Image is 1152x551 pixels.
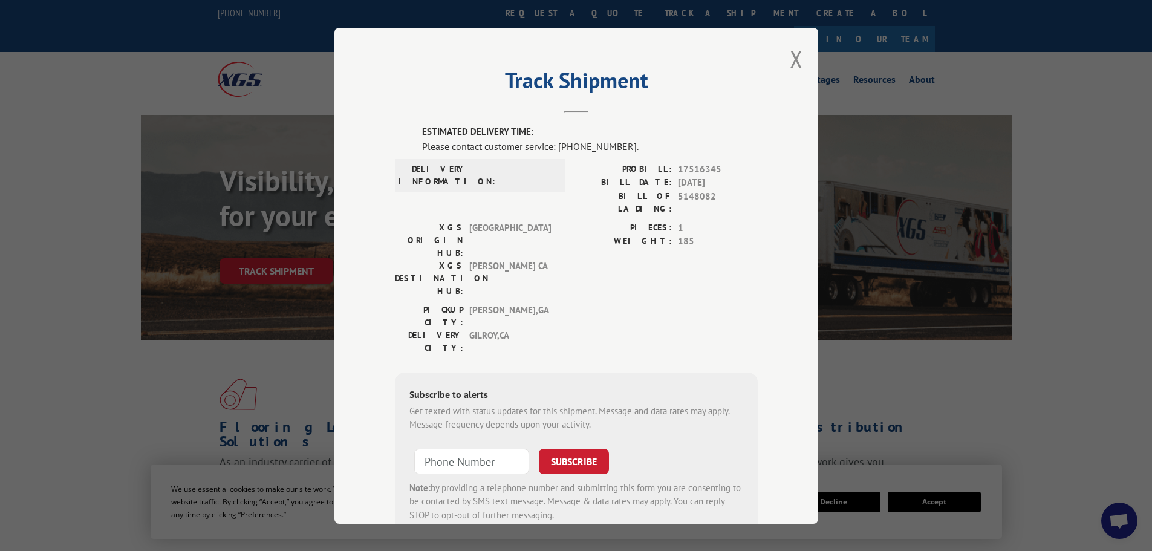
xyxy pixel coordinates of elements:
[678,176,758,190] span: [DATE]
[576,221,672,235] label: PIECES:
[576,235,672,249] label: WEIGHT:
[395,259,463,297] label: XGS DESTINATION HUB:
[409,386,743,404] div: Subscribe to alerts
[678,162,758,176] span: 17516345
[469,221,551,259] span: [GEOGRAPHIC_DATA]
[576,189,672,215] label: BILL OF LADING:
[469,259,551,297] span: [PERSON_NAME] CA
[409,481,743,522] div: by providing a telephone number and submitting this form you are consenting to be contacted by SM...
[678,189,758,215] span: 5148082
[395,303,463,328] label: PICKUP CITY:
[576,176,672,190] label: BILL DATE:
[576,162,672,176] label: PROBILL:
[539,448,609,474] button: SUBSCRIBE
[422,125,758,139] label: ESTIMATED DELIVERY TIME:
[399,162,467,187] label: DELIVERY INFORMATION:
[678,235,758,249] span: 185
[469,328,551,354] span: GILROY , CA
[678,221,758,235] span: 1
[395,72,758,95] h2: Track Shipment
[409,404,743,431] div: Get texted with status updates for this shipment. Message and data rates may apply. Message frequ...
[395,328,463,354] label: DELIVERY CITY:
[395,221,463,259] label: XGS ORIGIN HUB:
[422,139,758,153] div: Please contact customer service: [PHONE_NUMBER].
[414,448,529,474] input: Phone Number
[790,43,803,75] button: Close modal
[409,481,431,493] strong: Note:
[469,303,551,328] span: [PERSON_NAME] , GA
